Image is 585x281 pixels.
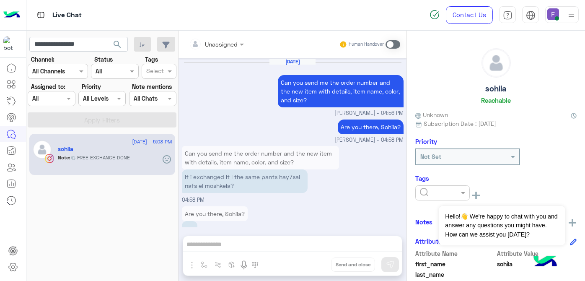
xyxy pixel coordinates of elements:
p: 18/8/2025, 4:58 PM [338,120,404,134]
h6: Priority [415,138,437,145]
img: tab [503,10,513,20]
a: Contact Us [446,6,493,24]
div: Select [145,66,164,77]
h6: Tags [415,174,577,182]
span: Hello!👋 We're happy to chat with you and answer any questions you might have. How can we assist y... [439,206,565,245]
button: Apply Filters [28,112,176,127]
span: sohila [497,260,577,268]
img: Instagram [45,154,54,163]
span: [PERSON_NAME] - 04:58 PM [335,136,404,144]
label: Priority [82,82,101,91]
button: Send and close [331,258,375,272]
img: add [569,219,576,226]
p: 18/8/2025, 4:58 PM [182,206,248,221]
img: profile [566,10,577,21]
span: first_name [415,260,495,268]
b: Note [58,154,69,161]
span: Subscription Date : [DATE] [424,119,496,128]
img: tab [36,10,46,20]
p: 18/8/2025, 4:58 PM [182,221,197,236]
label: Note mentions [132,82,172,91]
span: last_name [415,270,495,279]
h5: sohila [58,146,73,153]
img: 317874714732967 [3,36,18,52]
img: hulul-logo.png [531,247,560,277]
span: FREE EXCHANGE DONE [77,154,130,161]
img: defaultAdmin.png [482,49,510,77]
img: defaultAdmin.png [33,140,52,159]
span: [PERSON_NAME] - 04:56 PM [335,109,404,117]
img: Logo [3,6,20,24]
label: Assigned to: [31,82,65,91]
h6: Reachable [481,96,511,104]
p: 18/8/2025, 4:58 PM [182,169,308,193]
img: tab [526,10,536,20]
span: Unknown [415,110,448,119]
h6: Attributes [415,237,445,245]
p: 18/8/2025, 4:58 PM [182,146,339,169]
img: userImage [547,8,559,20]
span: [DATE] - 5:03 PM [132,138,172,146]
p: Live Chat [52,10,82,21]
h5: sohila [485,84,507,94]
label: Channel: [31,55,54,64]
span: Attribute Value [497,249,577,258]
span: Attribute Name [415,249,495,258]
button: search [107,37,128,55]
span: 04:58 PM [182,197,204,203]
span: search [112,39,122,49]
label: Tags [145,55,158,64]
label: Status [94,55,113,64]
b: : [69,154,78,161]
p: 18/8/2025, 4:56 PM [278,75,404,107]
a: tab [499,6,516,24]
h6: Notes [415,218,432,226]
h6: [DATE] [269,59,316,65]
img: spinner [430,10,440,20]
small: Human Handover [349,41,384,48]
